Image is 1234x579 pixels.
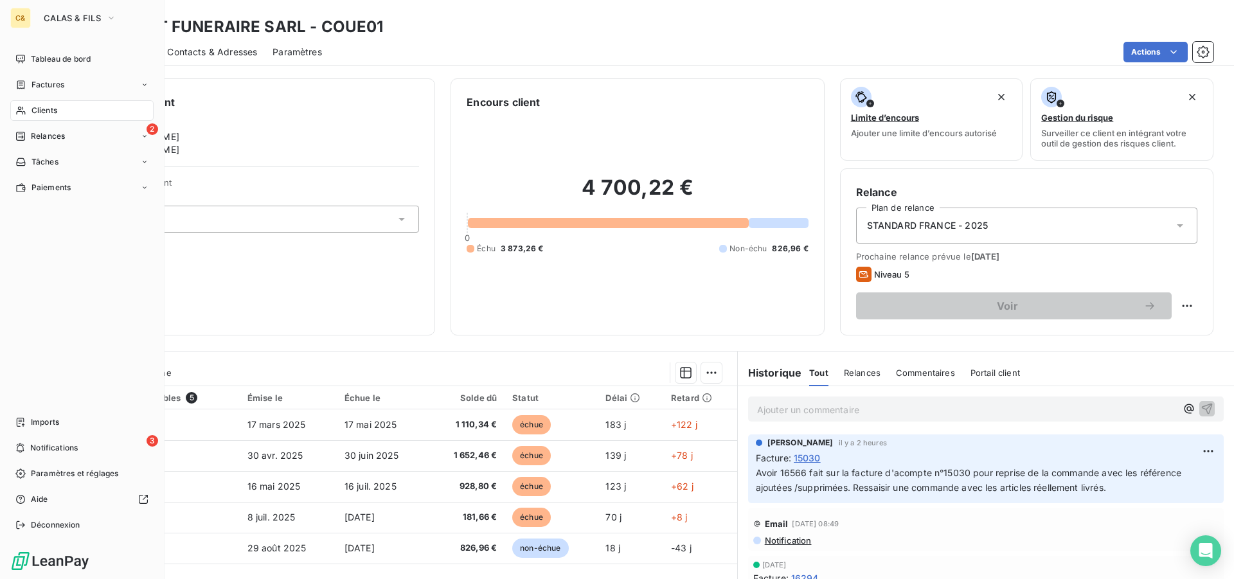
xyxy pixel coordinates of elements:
[970,368,1020,378] span: Portail client
[147,435,158,447] span: 3
[436,480,497,493] span: 928,80 €
[465,233,470,243] span: 0
[872,301,1143,311] span: Voir
[605,542,620,553] span: 18 j
[1041,128,1203,148] span: Surveiller ce client en intégrant votre outil de gestion des risques client.
[31,182,71,193] span: Paiements
[840,78,1023,161] button: Limite d’encoursAjouter une limite d’encours autorisé
[436,511,497,524] span: 181,66 €
[477,243,496,254] span: Échu
[31,494,48,505] span: Aide
[844,368,881,378] span: Relances
[856,292,1172,319] button: Voir
[10,489,154,510] a: Aide
[467,94,540,110] h6: Encours client
[31,130,65,142] span: Relances
[756,467,1185,493] span: Avoir 16566 fait sur la facture d'acompte n°15030 pour reprise de la commande avec les référence ...
[1123,42,1188,62] button: Actions
[273,46,322,58] span: Paramètres
[247,542,307,553] span: 29 août 2025
[605,512,621,522] span: 70 j
[765,519,789,529] span: Email
[605,419,626,430] span: 183 j
[867,219,988,232] span: STANDARD FRANCE - 2025
[31,105,57,116] span: Clients
[31,416,59,428] span: Imports
[113,15,383,39] h3: OUEST FUNERAIRE SARL - COUE01
[436,393,497,403] div: Solde dû
[512,415,551,434] span: échue
[856,184,1197,200] h6: Relance
[1190,535,1221,566] div: Open Intercom Messenger
[605,450,626,461] span: 139 j
[147,123,158,135] span: 2
[31,156,58,168] span: Tâches
[671,393,729,403] div: Retard
[762,561,787,569] span: [DATE]
[344,393,420,403] div: Échue le
[501,243,544,254] span: 3 873,26 €
[512,477,551,496] span: échue
[31,53,91,65] span: Tableau de bord
[671,481,693,492] span: +62 j
[247,512,296,522] span: 8 juil. 2025
[856,251,1197,262] span: Prochaine relance prévue le
[1041,112,1113,123] span: Gestion du risque
[344,512,375,522] span: [DATE]
[671,419,697,430] span: +122 j
[247,393,329,403] div: Émise le
[839,439,887,447] span: il y a 2 heures
[767,437,834,449] span: [PERSON_NAME]
[167,46,257,58] span: Contacts & Adresses
[31,79,64,91] span: Factures
[738,365,802,380] h6: Historique
[30,442,78,454] span: Notifications
[10,551,90,571] img: Logo LeanPay
[31,468,118,479] span: Paramètres et réglages
[874,269,909,280] span: Niveau 5
[605,481,626,492] span: 123 j
[467,175,808,213] h2: 4 700,22 €
[971,251,1000,262] span: [DATE]
[764,535,812,546] span: Notification
[344,450,399,461] span: 30 juin 2025
[809,368,828,378] span: Tout
[78,94,419,110] h6: Informations client
[436,542,497,555] span: 826,96 €
[512,446,551,465] span: échue
[792,520,839,528] span: [DATE] 08:49
[512,393,590,403] div: Statut
[436,418,497,431] span: 1 110,34 €
[10,8,31,28] div: C&
[247,450,303,461] span: 30 avr. 2025
[31,519,80,531] span: Déconnexion
[756,451,791,465] span: Facture :
[794,451,821,465] span: 15030
[436,449,497,462] span: 1 652,46 €
[512,508,551,527] span: échue
[605,393,655,403] div: Délai
[671,542,692,553] span: -43 j
[344,419,397,430] span: 17 mai 2025
[772,243,808,254] span: 826,96 €
[101,392,232,404] div: Pièces comptables
[247,481,301,492] span: 16 mai 2025
[247,419,306,430] span: 17 mars 2025
[344,481,397,492] span: 16 juil. 2025
[896,368,955,378] span: Commentaires
[512,539,568,558] span: non-échue
[186,392,197,404] span: 5
[851,128,997,138] span: Ajouter une limite d’encours autorisé
[44,13,101,23] span: CALAS & FILS
[671,450,693,461] span: +78 j
[103,177,419,195] span: Propriétés Client
[1030,78,1213,161] button: Gestion du risqueSurveiller ce client en intégrant votre outil de gestion des risques client.
[729,243,767,254] span: Non-échu
[344,542,375,553] span: [DATE]
[851,112,919,123] span: Limite d’encours
[671,512,688,522] span: +8 j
